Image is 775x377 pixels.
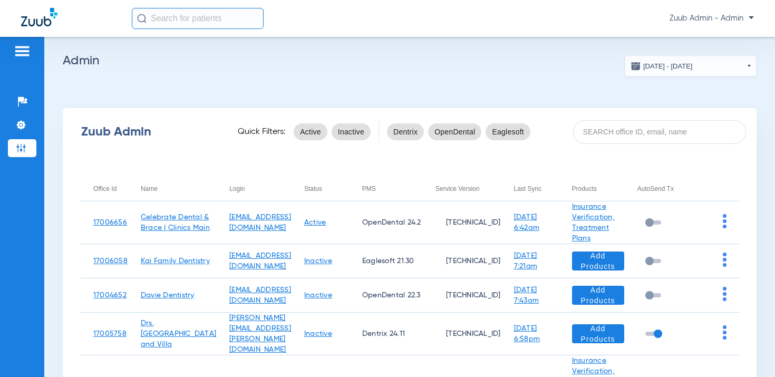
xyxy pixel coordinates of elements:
div: Login [229,183,291,195]
div: Zuub Admin [81,127,219,137]
button: [DATE] - [DATE] [625,55,757,76]
a: 17004652 [93,292,127,299]
input: SEARCH office ID, email, name [573,120,746,144]
td: [TECHNICAL_ID] [422,278,501,313]
input: Search for patients [132,8,264,29]
a: [DATE] 7:43am [514,286,539,304]
a: Celebrate Dental & Brace | Clinics Main [141,214,210,231]
button: Add Products [572,252,624,270]
div: Name [141,183,216,195]
span: Zuub Admin - Admin [670,13,754,24]
img: Search Icon [137,14,147,23]
span: Eaglesoft [492,127,524,137]
a: Drs. [GEOGRAPHIC_DATA] and Villa [141,320,216,348]
div: Products [572,183,597,195]
img: group-dot-blue.svg [723,253,726,267]
a: Inactive [304,330,332,337]
td: Dentrix 24.11 [349,313,422,355]
span: Add Products [580,323,616,344]
a: [DATE] 6:42am [514,214,540,231]
mat-chip-listbox: pms-filters [387,121,530,142]
a: Active [304,219,326,226]
div: Status [304,183,322,195]
span: Add Products [580,285,616,306]
td: [TECHNICAL_ID] [422,244,501,278]
div: AutoSend Tx [637,183,685,195]
td: OpenDental 24.2 [349,201,422,244]
mat-chip-listbox: status-filters [294,121,371,142]
td: [TECHNICAL_ID] [422,313,501,355]
td: [TECHNICAL_ID] [422,201,501,244]
span: Dentrix [393,127,418,137]
a: 17006656 [93,219,127,226]
td: Eaglesoft 21.30 [349,244,422,278]
iframe: Chat Widget [722,326,775,377]
a: 17006058 [93,257,128,265]
span: Inactive [338,127,364,137]
img: group-dot-blue.svg [723,214,726,228]
a: [DATE] 7:21am [514,252,538,270]
span: Quick Filters: [238,127,286,137]
img: group-dot-blue.svg [723,287,726,301]
a: Inactive [304,292,332,299]
a: Davie Dentistry [141,292,195,299]
img: date.svg [631,61,641,71]
td: OpenDental 22.3 [349,278,422,313]
a: [EMAIL_ADDRESS][DOMAIN_NAME] [229,252,291,270]
div: Login [229,183,245,195]
div: Last Sync [514,183,559,195]
h2: Admin [63,55,757,66]
img: Zuub Logo [21,8,57,26]
div: Products [572,183,624,195]
a: [PERSON_NAME][EMAIL_ADDRESS][PERSON_NAME][DOMAIN_NAME] [229,314,291,353]
div: PMS [362,183,422,195]
img: group-dot-blue.svg [723,325,726,340]
div: AutoSend Tx [637,183,674,195]
div: Last Sync [514,183,542,195]
a: Kai Family Dentistry [141,257,210,265]
div: Service Version [435,183,501,195]
a: Inactive [304,257,332,265]
span: Add Products [580,250,616,272]
div: Status [304,183,349,195]
img: hamburger-icon [14,45,31,57]
span: OpenDental [434,127,475,137]
a: Insurance Verification, Treatment Plans [572,203,615,242]
div: Office Id [93,183,128,195]
span: Active [300,127,321,137]
a: [EMAIL_ADDRESS][DOMAIN_NAME] [229,286,291,304]
button: Add Products [572,286,624,305]
a: [EMAIL_ADDRESS][DOMAIN_NAME] [229,214,291,231]
div: Service Version [435,183,479,195]
div: Office Id [93,183,117,195]
a: 17005758 [93,330,127,337]
div: PMS [362,183,376,195]
div: Name [141,183,158,195]
button: Add Products [572,324,624,343]
a: [DATE] 6:58pm [514,325,540,343]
